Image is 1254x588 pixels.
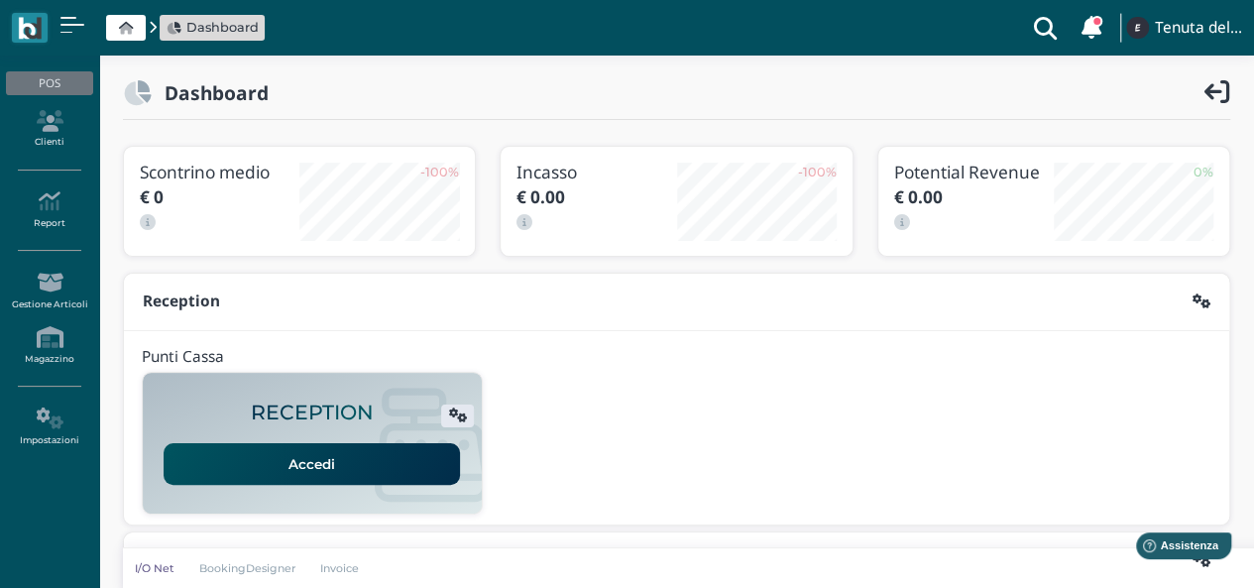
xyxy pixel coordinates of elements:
[1113,527,1237,571] iframe: Help widget launcher
[58,16,131,31] span: Assistenza
[140,185,164,208] b: € 0
[1123,4,1242,52] a: ... Tenuta del Barco
[152,82,269,103] h2: Dashboard
[142,349,224,366] h4: Punti Cassa
[6,182,92,237] a: Report
[6,318,92,373] a: Magazzino
[1126,17,1148,39] img: ...
[135,560,174,576] p: I/O Net
[167,18,259,37] a: Dashboard
[894,185,943,208] b: € 0.00
[164,443,460,485] a: Accedi
[143,291,220,311] b: Reception
[516,185,565,208] b: € 0.00
[6,264,92,318] a: Gestione Articoli
[6,400,92,454] a: Impostazioni
[6,71,92,95] div: POS
[186,18,259,37] span: Dashboard
[140,163,299,181] h3: Scontrino medio
[516,163,676,181] h3: Incasso
[894,163,1054,181] h3: Potential Revenue
[308,560,373,576] a: Invoice
[18,17,41,40] img: logo
[186,560,308,576] a: BookingDesigner
[251,402,374,424] h2: RECEPTION
[6,102,92,157] a: Clienti
[1155,20,1242,37] h4: Tenuta del Barco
